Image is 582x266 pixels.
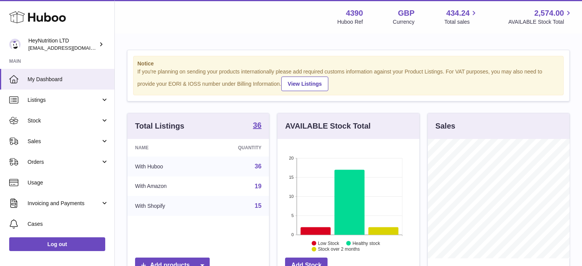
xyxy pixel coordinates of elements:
[253,121,261,131] a: 36
[508,8,573,26] a: 2,574.00 AVAILABLE Stock Total
[28,117,101,124] span: Stock
[289,156,294,160] text: 20
[292,213,294,218] text: 5
[292,232,294,237] text: 0
[28,179,109,186] span: Usage
[393,18,415,26] div: Currency
[285,121,370,131] h3: AVAILABLE Stock Total
[135,121,184,131] h3: Total Listings
[444,8,478,26] a: 434.24 Total sales
[289,175,294,180] text: 15
[127,139,205,157] th: Name
[337,18,363,26] div: Huboo Ref
[28,138,101,145] span: Sales
[346,8,363,18] strong: 4390
[318,240,339,246] text: Low Stock
[9,237,105,251] a: Log out
[28,96,101,104] span: Listings
[255,202,262,209] a: 15
[253,121,261,129] strong: 36
[318,246,360,252] text: Stock over 2 months
[28,158,101,166] span: Orders
[444,18,478,26] span: Total sales
[435,121,455,131] h3: Sales
[127,176,205,196] td: With Amazon
[281,77,328,91] a: View Listings
[127,196,205,216] td: With Shopify
[28,200,101,207] span: Invoicing and Payments
[255,183,262,189] a: 19
[508,18,573,26] span: AVAILABLE Stock Total
[137,60,559,67] strong: Notice
[28,76,109,83] span: My Dashboard
[398,8,414,18] strong: GBP
[446,8,470,18] span: 434.24
[352,240,380,246] text: Healthy stock
[9,39,21,50] img: info@heynutrition.com
[28,45,112,51] span: [EMAIL_ADDRESS][DOMAIN_NAME]
[205,139,269,157] th: Quantity
[28,37,97,52] div: HeyNutrition LTD
[127,157,205,176] td: With Huboo
[28,220,109,228] span: Cases
[534,8,564,18] span: 2,574.00
[255,163,262,170] a: 36
[137,68,559,91] div: If you're planning on sending your products internationally please add required customs informati...
[289,194,294,199] text: 10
